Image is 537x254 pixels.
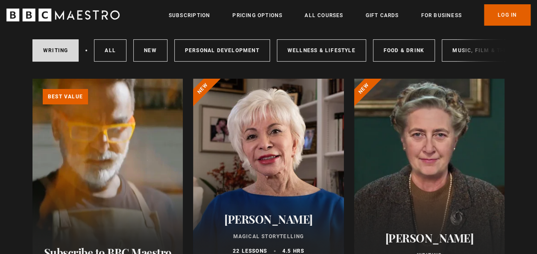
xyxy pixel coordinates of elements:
[373,39,435,62] a: Food & Drink
[365,11,399,20] a: Gift Cards
[305,11,343,20] a: All Courses
[133,39,167,62] a: New
[277,39,366,62] a: Wellness & Lifestyle
[421,11,461,20] a: For business
[43,89,88,104] p: Best value
[232,11,282,20] a: Pricing Options
[94,39,126,62] a: All
[364,231,494,245] h2: [PERSON_NAME]
[32,39,79,62] a: Writing
[6,9,120,21] svg: BBC Maestro
[169,11,210,20] a: Subscription
[203,233,333,240] p: Magical Storytelling
[169,4,531,26] nav: Primary
[442,39,533,62] a: Music, Film & Theatre
[484,4,531,26] a: Log In
[203,213,333,226] h2: [PERSON_NAME]
[174,39,270,62] a: Personal Development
